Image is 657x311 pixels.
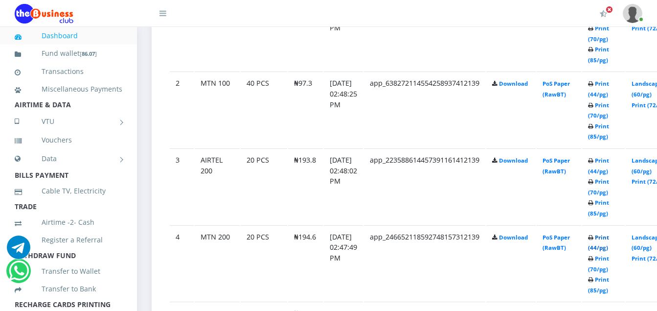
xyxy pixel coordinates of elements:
[170,148,194,224] td: 3
[15,278,122,300] a: Transfer to Bank
[499,157,528,164] a: Download
[195,148,240,224] td: AIRTEL 200
[499,234,528,241] a: Download
[195,72,240,147] td: MTN 100
[288,225,323,301] td: ₦194.6
[195,225,240,301] td: MTN 200
[15,60,122,83] a: Transactions
[15,229,122,251] a: Register a Referral
[600,10,607,18] i: Activate Your Membership
[15,180,122,202] a: Cable TV, Electricity
[324,72,363,147] td: [DATE] 02:48:25 PM
[15,211,122,234] a: Airtime -2- Cash
[324,225,363,301] td: [DATE] 02:47:49 PM
[15,4,73,24] img: Logo
[623,4,642,23] img: User
[15,146,122,171] a: Data
[15,42,122,65] a: Fund wallet[86.07]
[324,148,363,224] td: [DATE] 02:48:02 PM
[588,276,609,294] a: Print (85/pg)
[288,148,323,224] td: ₦193.8
[588,199,609,217] a: Print (85/pg)
[15,129,122,151] a: Vouchers
[588,122,609,141] a: Print (85/pg)
[15,78,122,100] a: Miscellaneous Payments
[543,157,570,175] a: PoS Paper (RawBT)
[7,243,30,259] a: Chat for support
[588,24,609,43] a: Print (70/pg)
[15,109,122,134] a: VTU
[170,72,194,147] td: 2
[364,148,485,224] td: app_223588614457391161412139
[241,225,287,301] td: 20 PCS
[588,157,609,175] a: Print (44/pg)
[241,72,287,147] td: 40 PCS
[288,72,323,147] td: ₦97.3
[588,255,609,273] a: Print (70/pg)
[241,148,287,224] td: 20 PCS
[606,6,613,13] span: Activate Your Membership
[15,24,122,47] a: Dashboard
[364,72,485,147] td: app_638272114554258937412139
[588,101,609,120] a: Print (70/pg)
[588,178,609,196] a: Print (70/pg)
[15,260,122,283] a: Transfer to Wallet
[82,50,95,57] b: 86.07
[9,266,29,283] a: Chat for support
[588,46,609,64] a: Print (85/pg)
[170,225,194,301] td: 4
[588,234,609,252] a: Print (44/pg)
[80,50,97,57] small: [ ]
[499,80,528,87] a: Download
[588,80,609,98] a: Print (44/pg)
[543,80,570,98] a: PoS Paper (RawBT)
[364,225,485,301] td: app_246652118592748157312139
[543,234,570,252] a: PoS Paper (RawBT)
